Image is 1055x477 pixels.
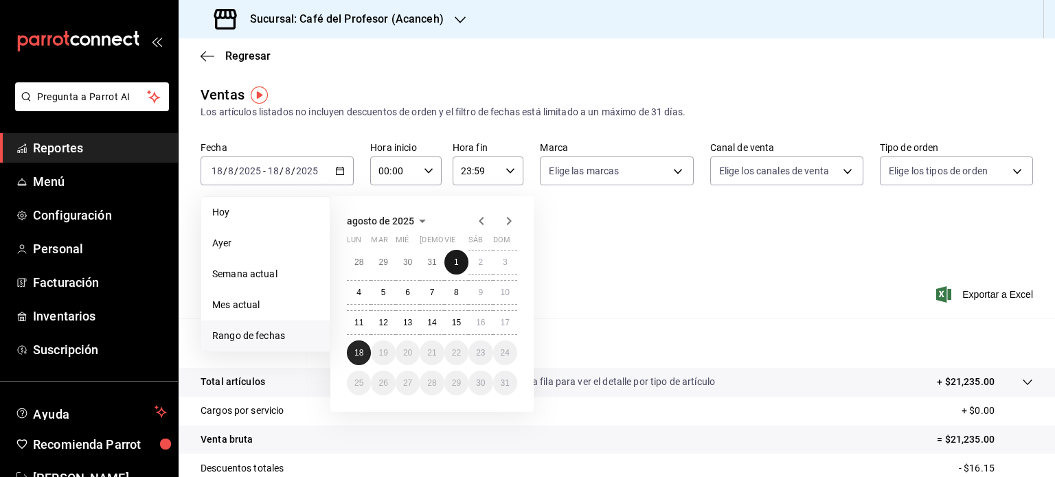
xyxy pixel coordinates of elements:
[405,288,410,297] abbr: 6 de agosto de 2025
[403,257,412,267] abbr: 30 de julio de 2025
[201,461,284,476] p: Descuentos totales
[420,371,444,395] button: 28 de agosto de 2025
[493,280,517,305] button: 10 de agosto de 2025
[959,461,1033,476] p: - $16.15
[201,84,245,105] div: Ventas
[444,280,468,305] button: 8 de agosto de 2025
[444,310,468,335] button: 15 de agosto de 2025
[33,240,167,258] span: Personal
[381,288,386,297] abbr: 5 de agosto de 2025
[549,164,619,178] span: Elige las marcas
[212,205,319,220] span: Hoy
[371,340,395,365] button: 19 de agosto de 2025
[33,139,167,157] span: Reportes
[201,375,265,389] p: Total artículos
[444,235,455,250] abbr: viernes
[371,280,395,305] button: 5 de agosto de 2025
[370,143,442,152] label: Hora inicio
[354,378,363,388] abbr: 25 de agosto de 2025
[880,143,1033,152] label: Tipo de orden
[291,165,295,176] span: /
[251,86,268,104] img: Tooltip marker
[201,432,253,447] p: Venta bruta
[501,348,510,358] abbr: 24 de agosto de 2025
[33,273,167,292] span: Facturación
[396,310,420,335] button: 13 de agosto de 2025
[151,36,162,47] button: open_drawer_menu
[889,164,988,178] span: Elige los tipos de orden
[201,404,284,418] p: Cargos por servicio
[454,288,459,297] abbr: 8 de agosto de 2025
[444,340,468,365] button: 22 de agosto de 2025
[396,250,420,275] button: 30 de julio de 2025
[396,371,420,395] button: 27 de agosto de 2025
[371,371,395,395] button: 26 de agosto de 2025
[371,235,387,250] abbr: martes
[201,105,1033,119] div: Los artículos listados no incluyen descuentos de orden y el filtro de fechas está limitado a un m...
[201,143,354,152] label: Fecha
[211,165,223,176] input: --
[354,348,363,358] abbr: 18 de agosto de 2025
[427,257,436,267] abbr: 31 de julio de 2025
[420,280,444,305] button: 7 de agosto de 2025
[453,143,524,152] label: Hora fin
[347,340,371,365] button: 18 de agosto de 2025
[347,371,371,395] button: 25 de agosto de 2025
[378,378,387,388] abbr: 26 de agosto de 2025
[468,280,492,305] button: 9 de agosto de 2025
[420,235,501,250] abbr: jueves
[444,250,468,275] button: 1 de agosto de 2025
[493,371,517,395] button: 31 de agosto de 2025
[452,318,461,327] abbr: 15 de agosto de 2025
[347,213,431,229] button: agosto de 2025
[710,143,863,152] label: Canal de venta
[937,375,995,389] p: + $21,235.00
[33,435,167,454] span: Recomienda Parrot
[493,235,510,250] abbr: domingo
[427,318,436,327] abbr: 14 de agosto de 2025
[371,250,395,275] button: 29 de julio de 2025
[212,267,319,281] span: Semana actual
[430,288,435,297] abbr: 7 de agosto de 2025
[478,257,483,267] abbr: 2 de agosto de 2025
[493,340,517,365] button: 24 de agosto de 2025
[371,310,395,335] button: 12 de agosto de 2025
[378,318,387,327] abbr: 12 de agosto de 2025
[468,371,492,395] button: 30 de agosto de 2025
[939,286,1033,303] button: Exportar a Excel
[468,340,492,365] button: 23 de agosto de 2025
[33,404,149,420] span: Ayuda
[452,378,461,388] abbr: 29 de agosto de 2025
[454,257,459,267] abbr: 1 de agosto de 2025
[263,165,266,176] span: -
[420,340,444,365] button: 21 de agosto de 2025
[227,165,234,176] input: --
[403,348,412,358] abbr: 20 de agosto de 2025
[347,310,371,335] button: 11 de agosto de 2025
[493,250,517,275] button: 3 de agosto de 2025
[33,172,167,191] span: Menú
[444,371,468,395] button: 29 de agosto de 2025
[468,235,483,250] abbr: sábado
[347,280,371,305] button: 4 de agosto de 2025
[501,288,510,297] abbr: 10 de agosto de 2025
[37,90,148,104] span: Pregunta a Parrot AI
[347,216,414,226] span: agosto de 2025
[201,335,1033,351] p: Resumen
[487,375,715,389] p: Da clic en la fila para ver el detalle por tipo de artículo
[267,165,280,176] input: --
[427,348,436,358] abbr: 21 de agosto de 2025
[937,432,1033,447] p: = $21,235.00
[347,235,361,250] abbr: lunes
[476,318,485,327] abbr: 16 de agosto de 2025
[201,49,271,62] button: Regresar
[420,250,444,275] button: 31 de julio de 2025
[501,378,510,388] abbr: 31 de agosto de 2025
[239,11,444,27] h3: Sucursal: Café del Profesor (Acanceh)
[212,329,319,343] span: Rango de fechas
[15,82,169,111] button: Pregunta a Parrot AI
[476,348,485,358] abbr: 23 de agosto de 2025
[225,49,271,62] span: Regresar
